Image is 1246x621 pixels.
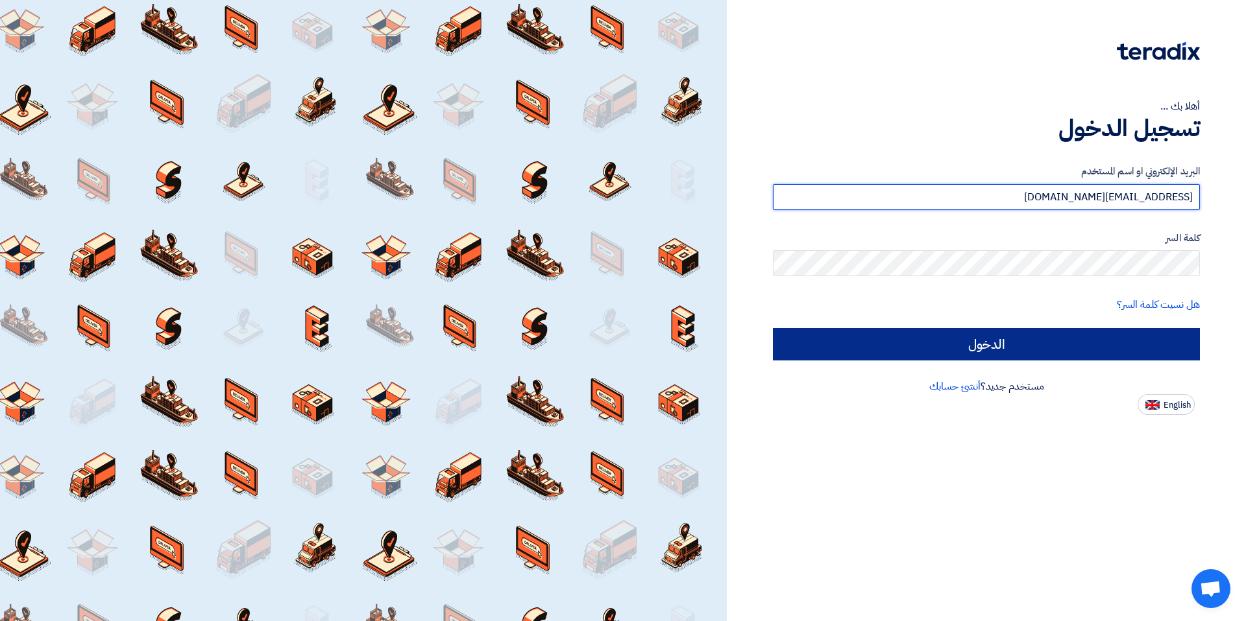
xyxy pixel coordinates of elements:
input: الدخول [773,328,1200,360]
a: هل نسيت كلمة السر؟ [1117,297,1200,312]
div: أهلا بك ... [773,99,1200,114]
label: كلمة السر [773,231,1200,246]
div: مستخدم جديد؟ [773,379,1200,394]
span: English [1164,401,1191,410]
img: Teradix logo [1117,42,1200,60]
a: أنشئ حسابك [929,379,981,394]
label: البريد الإلكتروني او اسم المستخدم [773,164,1200,179]
input: أدخل بريد العمل الإلكتروني او اسم المستخدم الخاص بك ... [773,184,1200,210]
img: en-US.png [1145,400,1160,410]
a: Open chat [1191,569,1230,608]
button: English [1138,394,1195,415]
h1: تسجيل الدخول [773,114,1200,143]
